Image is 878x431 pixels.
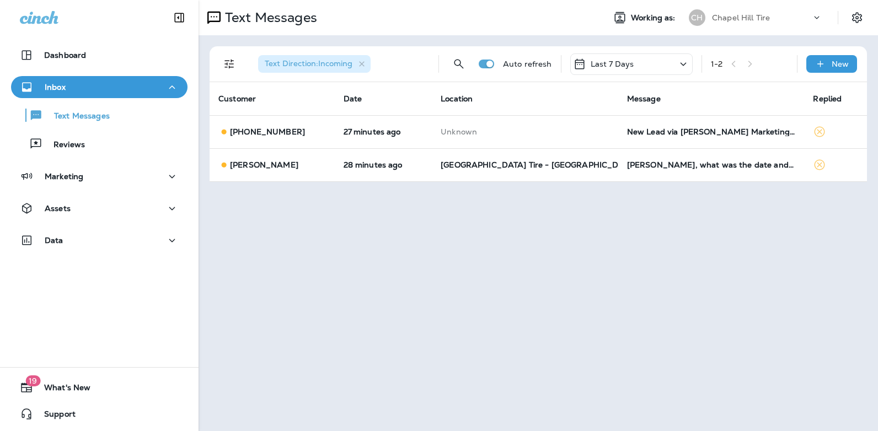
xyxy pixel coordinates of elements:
[45,83,66,91] p: Inbox
[441,127,609,136] p: This customer does not have a last location and the phone number they messaged is not assigned to...
[33,383,90,396] span: What's New
[448,53,470,75] button: Search Messages
[712,13,770,22] p: Chapel Hill Tire
[813,94,842,104] span: Replied
[43,111,110,122] p: Text Messages
[441,94,473,104] span: Location
[344,94,362,104] span: Date
[221,9,317,26] p: Text Messages
[11,44,188,66] button: Dashboard
[218,53,240,75] button: Filters
[258,55,371,73] div: Text Direction:Incoming
[627,94,661,104] span: Message
[711,60,722,68] div: 1 - 2
[25,375,40,386] span: 19
[11,376,188,398] button: 19What's New
[441,160,637,170] span: [GEOGRAPHIC_DATA] Tire - [GEOGRAPHIC_DATA]
[11,104,188,127] button: Text Messages
[218,94,256,104] span: Customer
[11,76,188,98] button: Inbox
[45,172,83,181] p: Marketing
[344,160,424,169] p: Oct 8, 2025 09:04 AM
[265,58,352,68] span: Text Direction : Incoming
[11,403,188,425] button: Support
[45,204,71,213] p: Assets
[344,127,424,136] p: Oct 8, 2025 09:04 AM
[44,51,86,60] p: Dashboard
[230,127,305,136] p: [PHONE_NUMBER]
[627,127,796,136] div: New Lead via Merrick Marketing, Customer Name: Mack M, Contact info: 9199215004, Job Info: It's m...
[11,229,188,251] button: Data
[45,236,63,245] p: Data
[847,8,867,28] button: Settings
[503,60,552,68] p: Auto refresh
[591,60,634,68] p: Last 7 Days
[627,160,796,169] div: Aaron, what was the date and mileage of my last oil change. I had it done at Chapel Hill tires.
[11,197,188,219] button: Assets
[11,165,188,187] button: Marketing
[631,13,678,23] span: Working as:
[689,9,705,26] div: CH
[11,132,188,155] button: Reviews
[832,60,849,68] p: New
[230,160,298,169] p: [PERSON_NAME]
[33,410,76,423] span: Support
[164,7,195,29] button: Collapse Sidebar
[42,140,85,150] p: Reviews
